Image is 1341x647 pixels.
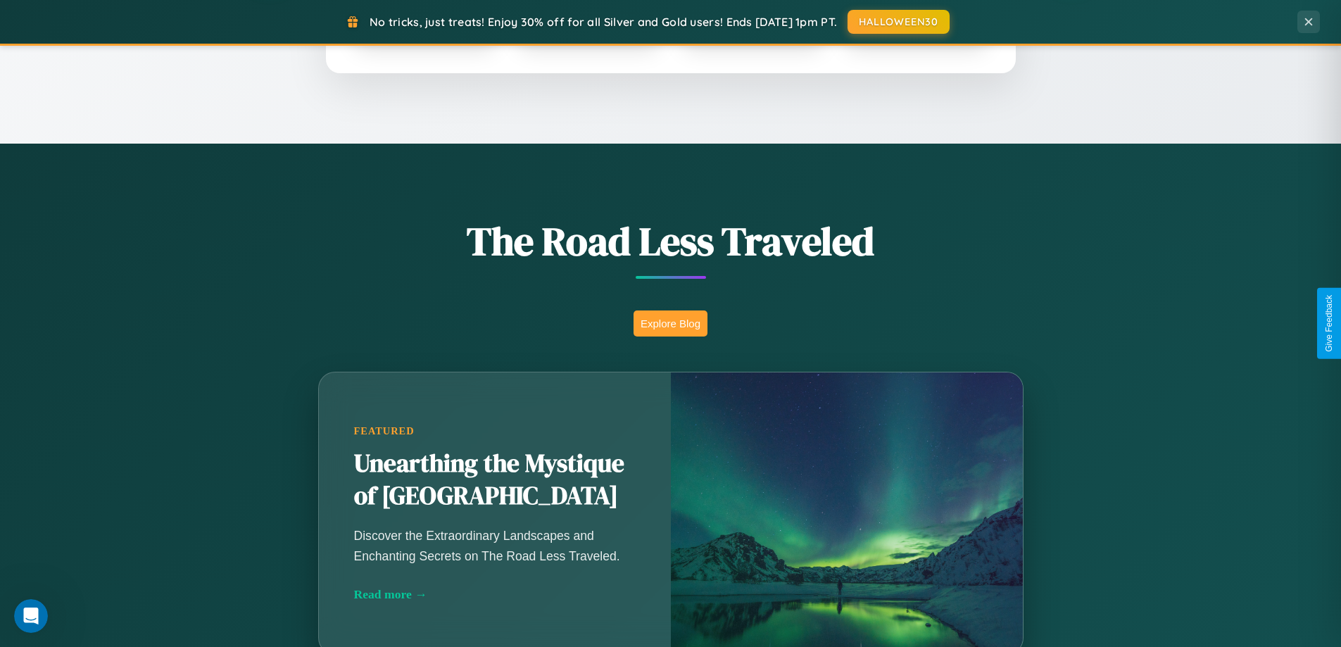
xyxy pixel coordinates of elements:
div: Give Feedback [1324,295,1334,352]
div: Featured [354,425,636,437]
p: Discover the Extraordinary Landscapes and Enchanting Secrets on The Road Less Traveled. [354,526,636,565]
button: Explore Blog [634,310,707,337]
div: Read more → [354,587,636,602]
button: HALLOWEEN30 [848,10,950,34]
h2: Unearthing the Mystique of [GEOGRAPHIC_DATA] [354,448,636,513]
h1: The Road Less Traveled [248,214,1093,268]
iframe: Intercom live chat [14,599,48,633]
span: No tricks, just treats! Enjoy 30% off for all Silver and Gold users! Ends [DATE] 1pm PT. [370,15,837,29]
